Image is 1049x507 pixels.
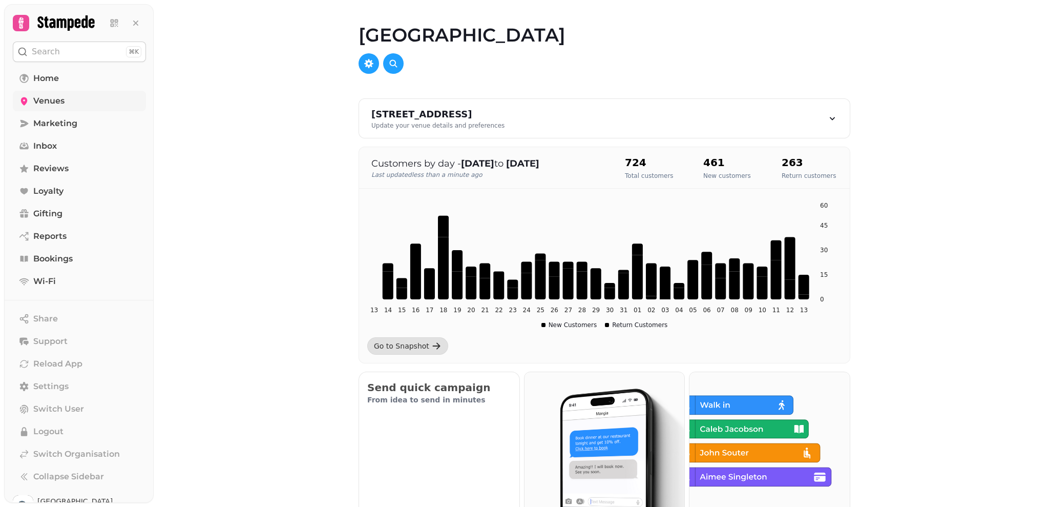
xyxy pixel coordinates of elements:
[509,307,517,314] tspan: 23
[13,91,146,111] a: Venues
[33,95,65,107] span: Venues
[371,171,604,179] p: Last updated less than a minute ago
[33,380,69,393] span: Settings
[592,307,600,314] tspan: 29
[371,121,505,130] div: Update your venue details and preferences
[371,107,505,121] div: [STREET_ADDRESS]
[370,307,378,314] tspan: 13
[398,307,406,314] tspan: 15
[33,403,84,415] span: Switch User
[782,172,836,180] p: Return customers
[625,155,674,170] h2: 724
[13,249,146,269] a: Bookings
[13,181,146,201] a: Loyalty
[13,309,146,329] button: Share
[578,307,586,314] tspan: 28
[37,498,145,505] span: [GEOGRAPHIC_DATA]
[495,307,502,314] tspan: 22
[703,307,710,314] tspan: 06
[675,307,683,314] tspan: 04
[33,471,104,483] span: Collapse Sidebar
[412,307,419,314] tspan: 16
[13,354,146,374] button: Reload App
[481,307,489,314] tspan: 21
[820,271,828,278] tspan: 15
[13,113,146,134] a: Marketing
[506,158,539,169] strong: [DATE]
[33,140,57,152] span: Inbox
[689,307,697,314] tspan: 05
[606,307,614,314] tspan: 30
[33,313,58,325] span: Share
[13,421,146,442] button: Logout
[551,307,558,314] tspan: 26
[384,307,392,314] tspan: 14
[467,307,475,314] tspan: 20
[647,307,655,314] tspan: 02
[634,307,641,314] tspan: 01
[33,275,56,288] span: Wi-Fi
[439,307,447,314] tspan: 18
[605,321,667,329] div: Return Customers
[33,163,69,175] span: Reviews
[620,307,627,314] tspan: 31
[523,307,531,314] tspan: 24
[772,307,780,314] tspan: 11
[759,307,766,314] tspan: 10
[717,307,724,314] tspan: 07
[453,307,461,314] tspan: 19
[13,158,146,179] a: Reviews
[13,68,146,89] a: Home
[13,444,146,464] a: Switch Organisation
[13,136,146,156] a: Inbox
[33,72,59,85] span: Home
[374,341,429,351] div: Go to Snapshot
[367,395,511,405] p: From idea to send in minutes
[745,307,752,314] tspan: 09
[13,226,146,247] a: Reports
[33,448,120,460] span: Switch Organisation
[703,172,751,180] p: New customers
[820,296,824,303] tspan: 0
[13,376,146,397] a: Settings
[33,230,67,242] span: Reports
[13,42,146,62] button: Search⌘K
[33,358,82,370] span: Reload App
[703,155,751,170] h2: 461
[371,156,604,171] p: Customers by day - to
[820,202,828,209] tspan: 60
[661,307,669,314] tspan: 03
[33,185,64,197] span: Loyalty
[13,467,146,487] button: Collapse Sidebar
[13,204,146,224] a: Gifting
[820,247,828,254] tspan: 30
[461,158,494,169] strong: [DATE]
[13,399,146,419] button: Switch User
[537,307,544,314] tspan: 25
[782,155,836,170] h2: 263
[367,380,511,395] h2: Send quick campaign
[33,425,64,438] span: Logout
[541,321,597,329] div: New Customers
[367,337,448,355] a: Go to Snapshot
[426,307,433,314] tspan: 17
[625,172,674,180] p: Total customers
[800,307,808,314] tspan: 13
[13,331,146,352] button: Support
[786,307,794,314] tspan: 12
[32,46,60,58] p: Search
[33,117,77,130] span: Marketing
[13,271,146,292] a: Wi-Fi
[126,46,141,57] div: ⌘K
[820,222,828,229] tspan: 45
[33,253,73,265] span: Bookings
[564,307,572,314] tspan: 27
[33,208,62,220] span: Gifting
[731,307,739,314] tspan: 08
[33,335,68,348] span: Support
